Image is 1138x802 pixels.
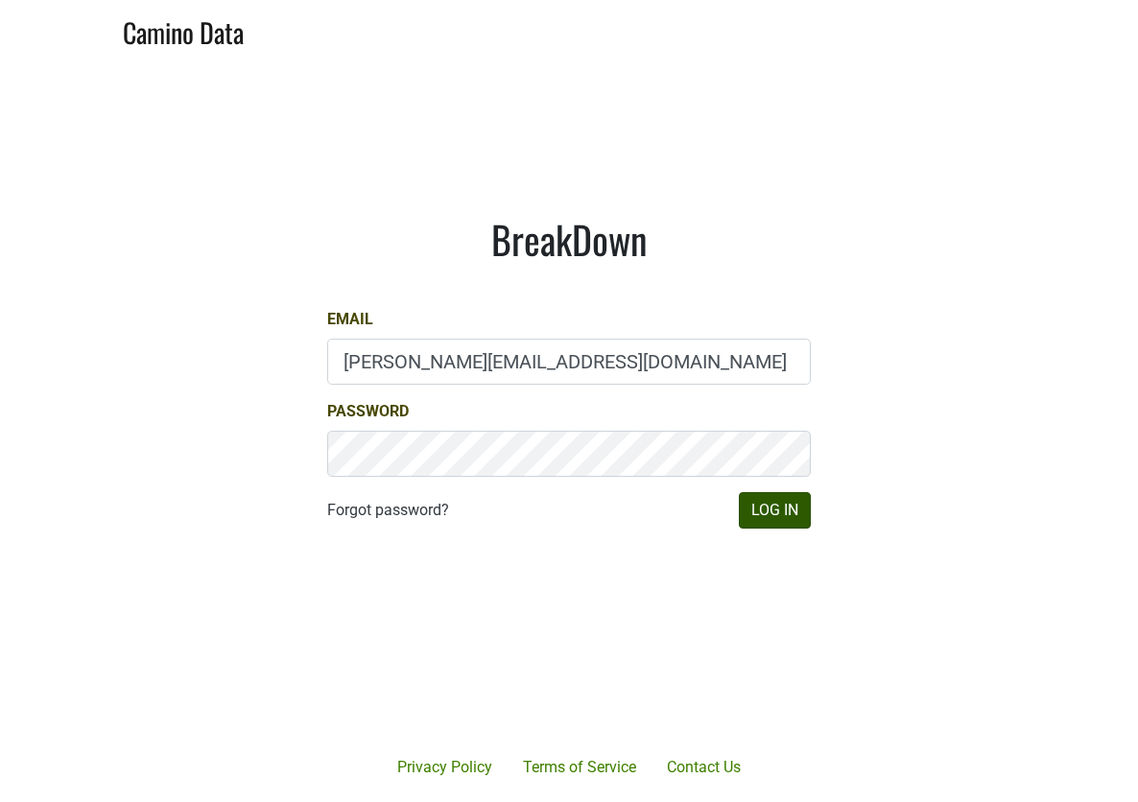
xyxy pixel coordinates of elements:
[327,217,811,263] h1: BreakDown
[739,492,811,529] button: Log In
[382,748,508,787] a: Privacy Policy
[327,499,449,522] a: Forgot password?
[327,308,373,331] label: Email
[327,400,409,423] label: Password
[652,748,756,787] a: Contact Us
[508,748,652,787] a: Terms of Service
[123,8,244,53] a: Camino Data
